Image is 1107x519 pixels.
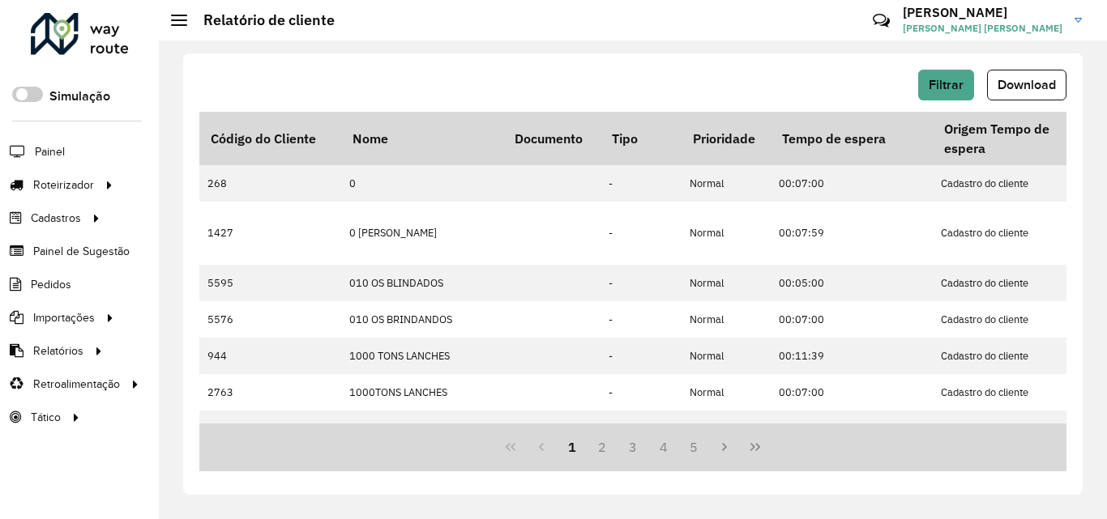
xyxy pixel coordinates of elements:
td: 1427 [199,202,341,265]
td: 00:05:00 [771,265,933,301]
td: Normal [682,301,771,338]
td: - [601,301,682,338]
h2: Relatório de cliente [187,11,335,29]
td: 5595 [199,265,341,301]
span: Download [998,78,1056,91]
span: Importações [33,309,95,326]
td: 00:07:00 [771,301,933,338]
td: 0 [341,165,503,202]
td: Cadastro do cliente [933,202,1095,265]
button: 3 [618,432,648,462]
td: - [601,165,682,202]
td: - [601,202,682,265]
span: Painel [35,143,65,160]
td: Cadastro do cliente [933,411,1095,447]
td: Normal [682,374,771,411]
span: Tático [31,409,61,426]
td: 00:00:00 [771,411,933,447]
button: Download [987,70,1066,100]
span: [PERSON_NAME] [PERSON_NAME] [903,21,1062,36]
span: Roteirizador [33,177,94,194]
span: Filtrar [929,78,964,91]
td: - [601,338,682,374]
th: Nome [341,112,503,165]
td: 101GRAU [341,411,503,447]
button: Filtrar [918,70,974,100]
span: Relatórios [33,342,83,359]
th: Tipo [601,112,682,165]
button: 1 [557,432,588,462]
th: Código do Cliente [199,112,341,165]
td: Normal [682,202,771,265]
td: 010 OS BLINDADOS [341,265,503,301]
button: 4 [648,432,679,462]
td: Cadastro do cliente [933,265,1095,301]
button: 5 [679,432,710,462]
td: 2763 [199,374,341,411]
button: Last Page [740,432,771,462]
td: 268 [199,165,341,202]
span: Painel de Sugestão [33,243,130,260]
td: Cadastro do cliente [933,301,1095,338]
td: 00:11:39 [771,338,933,374]
th: Documento [503,112,601,165]
th: Origem Tempo de espera [933,112,1095,165]
td: 3649 [199,411,341,447]
span: Cadastros [31,210,81,227]
td: Cadastro do cliente [933,165,1095,202]
td: 010 OS BRINDANDOS [341,301,503,338]
td: Cadastro do cliente [933,338,1095,374]
th: Prioridade [682,112,771,165]
td: Normal [682,165,771,202]
span: Pedidos [31,276,71,293]
td: 00:07:59 [771,202,933,265]
td: - [601,374,682,411]
button: 2 [587,432,618,462]
td: Cadastro do cliente [933,374,1095,411]
td: 0 [PERSON_NAME] [341,202,503,265]
h3: [PERSON_NAME] [903,5,1062,20]
td: Normal [682,411,771,447]
td: 944 [199,338,341,374]
td: 1000 TONS LANCHES [341,338,503,374]
td: 00:07:00 [771,165,933,202]
button: Next Page [709,432,740,462]
td: 1000TONS LANCHES [341,374,503,411]
td: 5576 [199,301,341,338]
td: Normal [682,338,771,374]
td: - [601,265,682,301]
td: - [601,411,682,447]
th: Tempo de espera [771,112,933,165]
label: Simulação [49,87,110,106]
span: Retroalimentação [33,376,120,393]
td: Normal [682,265,771,301]
td: 00:07:00 [771,374,933,411]
a: Contato Rápido [864,3,899,38]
